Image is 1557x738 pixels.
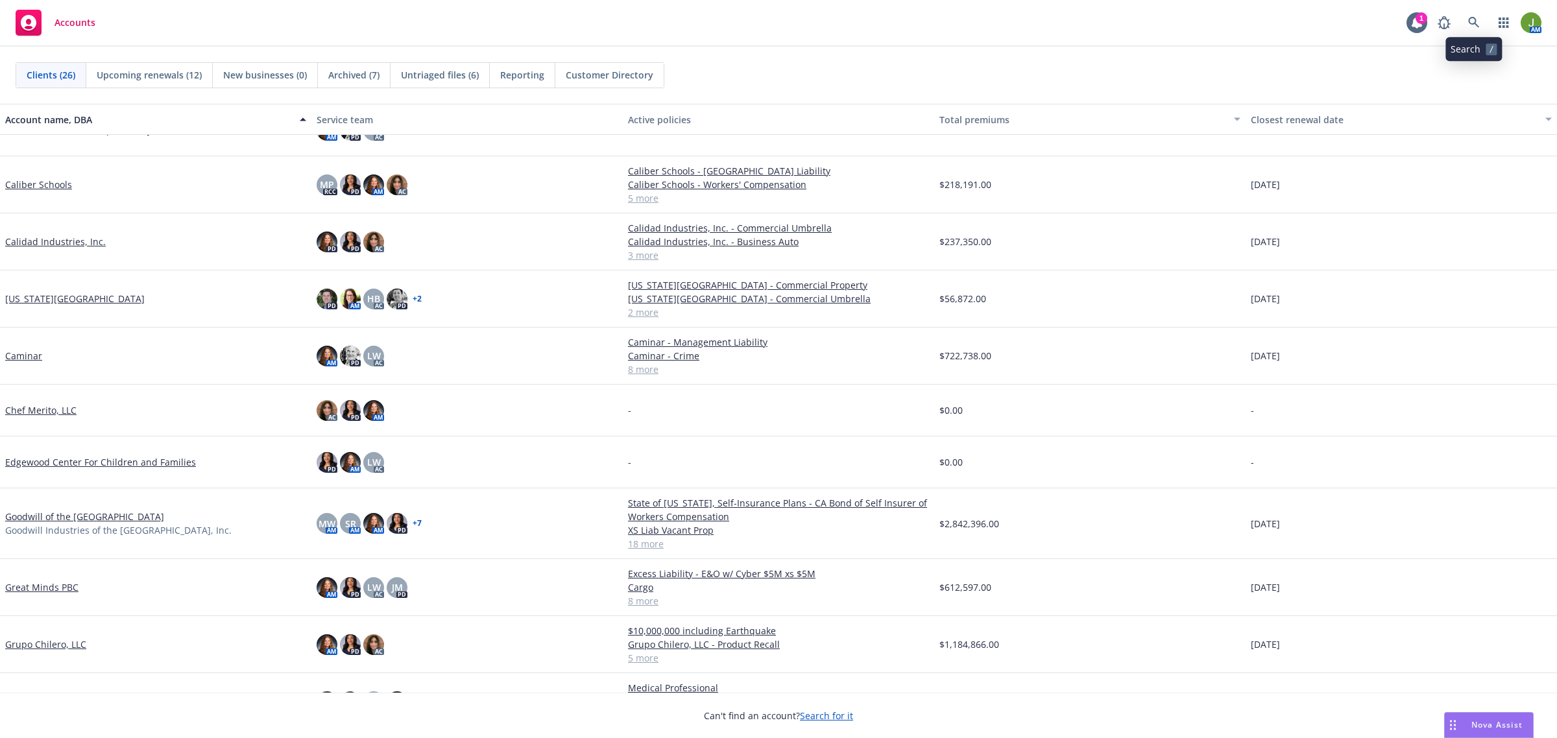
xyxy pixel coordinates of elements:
[317,577,337,598] img: photo
[628,164,929,178] a: Caliber Schools - [GEOGRAPHIC_DATA] Liability
[939,349,991,363] span: $722,738.00
[1251,113,1538,126] div: Closest renewal date
[500,68,544,82] span: Reporting
[5,235,106,248] a: Calidad Industries, Inc.
[566,68,653,82] span: Customer Directory
[1251,580,1280,594] span: [DATE]
[1251,235,1280,248] span: [DATE]
[340,691,361,712] img: photo
[628,235,929,248] a: Calidad Industries, Inc. - Business Auto
[340,289,361,309] img: photo
[628,305,929,319] a: 2 more
[628,113,929,126] div: Active policies
[340,634,361,655] img: photo
[1251,637,1280,651] span: [DATE]
[5,113,292,126] div: Account name, DBA
[10,5,101,41] a: Accounts
[1251,517,1280,530] span: [DATE]
[628,191,929,205] a: 5 more
[311,104,623,135] button: Service team
[367,580,381,594] span: LW
[939,517,999,530] span: $2,842,396.00
[317,634,337,655] img: photo
[628,567,929,580] a: Excess Liability - E&O w/ Cyber $5M xs $5M
[939,455,963,469] span: $0.00
[363,634,384,655] img: photo
[5,523,232,537] span: Goodwill Industries of the [GEOGRAPHIC_DATA], Inc.
[317,452,337,473] img: photo
[97,68,202,82] span: Upcoming renewals (12)
[1251,349,1280,363] span: [DATE]
[1251,455,1254,469] span: -
[223,68,307,82] span: New businesses (0)
[628,455,631,469] span: -
[939,580,991,594] span: $612,597.00
[5,580,78,594] a: Great Minds PBC
[328,68,380,82] span: Archived (7)
[367,292,380,305] span: HB
[628,221,929,235] a: Calidad Industries, Inc. - Commercial Umbrella
[628,624,929,637] a: $10,000,000 including Earthquake
[628,335,929,349] a: Caminar - Management Liability
[628,580,929,594] a: Cargo
[1251,178,1280,191] span: [DATE]
[1431,10,1457,36] a: Report a Bug
[340,232,361,252] img: photo
[340,400,361,421] img: photo
[1461,10,1487,36] a: Search
[320,178,334,191] span: MP
[413,519,422,527] a: + 7
[401,68,479,82] span: Untriaged files (6)
[345,517,356,530] span: SR
[317,346,337,366] img: photo
[367,455,381,469] span: LW
[340,174,361,195] img: photo
[1246,104,1557,135] button: Closest renewal date
[319,517,335,530] span: MW
[363,174,384,195] img: photo
[934,104,1246,135] button: Total premiums
[317,232,337,252] img: photo
[367,349,381,363] span: LW
[939,235,991,248] span: $237,350.00
[387,513,407,534] img: photo
[340,346,361,366] img: photo
[5,637,86,651] a: Grupo Chilero, LLC
[800,709,853,722] a: Search for it
[363,400,384,421] img: photo
[939,403,963,417] span: $0.00
[317,113,618,126] div: Service team
[628,178,929,191] a: Caliber Schools - Workers' Compensation
[628,637,929,651] a: Grupo Chilero, LLC - Product Recall
[939,113,1226,126] div: Total premiums
[387,174,407,195] img: photo
[623,104,934,135] button: Active policies
[1251,403,1254,417] span: -
[387,691,407,712] img: photo
[363,232,384,252] img: photo
[628,292,929,305] a: [US_STATE][GEOGRAPHIC_DATA] - Commercial Umbrella
[317,400,337,421] img: photo
[1251,292,1280,305] span: [DATE]
[340,577,361,598] img: photo
[413,295,422,303] a: + 2
[5,455,196,469] a: Edgewood Center For Children and Families
[1444,712,1534,738] button: Nova Assist
[1521,12,1541,33] img: photo
[628,523,929,537] a: XS Liab Vacant Prop
[1491,10,1517,36] a: Switch app
[1471,719,1523,730] span: Nova Assist
[5,349,42,363] a: Caminar
[317,289,337,309] img: photo
[387,289,407,309] img: photo
[5,178,72,191] a: Caliber Schools
[1445,713,1461,737] div: Drag to move
[628,594,929,608] a: 8 more
[628,363,929,376] a: 8 more
[5,292,145,305] a: [US_STATE][GEOGRAPHIC_DATA]
[628,349,929,363] a: Caminar - Crime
